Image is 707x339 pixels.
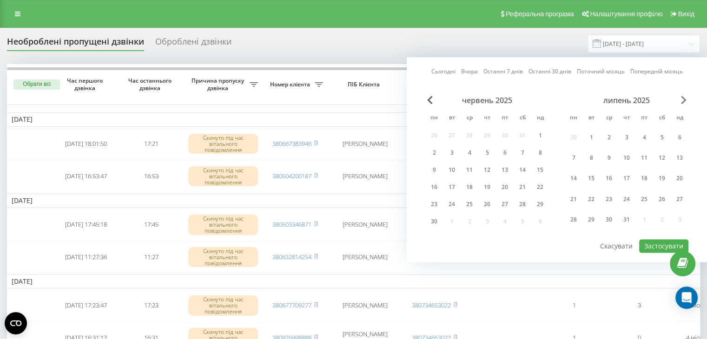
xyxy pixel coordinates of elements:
div: 6 [499,147,511,159]
div: 10 [621,152,633,164]
div: пн 30 черв 2025 р. [425,215,443,228]
div: липень 2025 [565,96,688,105]
div: пт 25 лип 2025 р. [635,191,653,208]
div: пн 2 черв 2025 р. [425,146,443,160]
div: нд 29 черв 2025 р. [531,197,549,211]
div: 29 [534,198,546,210]
div: 3 [621,131,633,143]
div: Скинуто під час вітального повідомлення [188,247,258,267]
td: [DATE] 16:53:47 [53,161,119,192]
td: 17:23 [119,290,184,321]
td: [DATE] 17:45:18 [53,209,119,240]
div: пт 11 лип 2025 р. [635,150,653,167]
div: 4 [638,131,650,143]
div: 31 [621,214,633,226]
td: [DATE] 18:01:50 [53,129,119,159]
div: 18 [463,181,476,193]
span: Вихід [678,10,694,18]
div: 9 [603,152,615,164]
div: чт 24 лип 2025 р. [618,191,635,208]
button: Скасувати [595,239,638,253]
div: 15 [534,164,546,176]
div: 16 [428,181,440,193]
div: пн 28 лип 2025 р. [565,211,582,228]
div: 7 [516,147,529,159]
span: ПІБ Клієнта [336,81,394,88]
button: Обрати всі [13,79,60,90]
div: вт 15 лип 2025 р. [582,170,600,187]
abbr: субота [655,111,669,125]
div: нд 8 черв 2025 р. [531,146,549,160]
button: Застосувати [639,239,688,253]
div: ср 9 лип 2025 р. [600,150,618,167]
div: 11 [463,164,476,176]
div: пн 14 лип 2025 р. [565,170,582,187]
div: сб 19 лип 2025 р. [653,170,671,187]
div: вт 1 лип 2025 р. [582,129,600,146]
div: ср 18 черв 2025 р. [461,180,478,194]
a: 380734653022 [412,301,451,309]
div: 21 [516,181,529,193]
div: чт 31 лип 2025 р. [618,211,635,228]
a: 380667383946 [272,139,311,148]
div: нд 15 черв 2025 р. [531,163,549,177]
div: 8 [585,152,597,164]
a: 380503346871 [272,220,311,228]
div: ср 23 лип 2025 р. [600,191,618,208]
div: нд 13 лип 2025 р. [671,150,688,167]
td: [PERSON_NAME] [328,290,402,321]
div: Скинуто під час вітального повідомлення [188,295,258,316]
a: Поточний місяць [577,67,625,76]
span: Previous Month [427,96,433,104]
td: [DATE] 11:27:36 [53,242,119,273]
button: Open CMP widget [5,312,27,334]
div: чт 5 черв 2025 р. [478,146,496,160]
div: нд 20 лип 2025 р. [671,170,688,187]
div: Скинуто під час вітального повідомлення [188,215,258,235]
td: [PERSON_NAME] [328,242,402,273]
td: 17:21 [119,129,184,159]
a: Вчора [461,67,478,76]
abbr: понеділок [567,111,581,125]
div: ср 25 черв 2025 р. [461,197,478,211]
div: пт 20 черв 2025 р. [496,180,514,194]
div: ср 30 лип 2025 р. [600,211,618,228]
div: Необроблені пропущені дзвінки [7,37,144,51]
div: чт 3 лип 2025 р. [618,129,635,146]
a: 380632814254 [272,253,311,261]
a: Сьогодні [431,67,456,76]
div: вт 8 лип 2025 р. [582,150,600,167]
div: 2 [603,131,615,143]
div: ср 16 лип 2025 р. [600,170,618,187]
span: Час останнього дзвінка [126,77,176,91]
abbr: вівторок [445,111,459,125]
span: Час першого дзвінка [61,77,111,91]
div: нд 27 лип 2025 р. [671,191,688,208]
span: Причина пропуску дзвінка [188,77,250,91]
td: [PERSON_NAME] [328,209,402,240]
div: пн 7 лип 2025 р. [565,150,582,167]
abbr: четвер [480,111,494,125]
div: 14 [568,173,580,185]
div: пт 27 черв 2025 р. [496,197,514,211]
div: 24 [446,198,458,210]
div: 23 [428,198,440,210]
span: Next Month [681,96,687,104]
div: 16 [603,173,615,185]
div: ср 2 лип 2025 р. [600,129,618,146]
div: 14 [516,164,529,176]
div: 7 [568,152,580,164]
div: 13 [674,152,686,164]
div: сб 26 лип 2025 р. [653,191,671,208]
div: Оброблені дзвінки [155,37,231,51]
div: 28 [568,214,580,226]
abbr: вівторок [584,111,598,125]
div: вт 22 лип 2025 р. [582,191,600,208]
div: Скинуто під час вітального повідомлення [188,166,258,187]
div: пт 18 лип 2025 р. [635,170,653,187]
div: пн 16 черв 2025 р. [425,180,443,194]
div: чт 10 лип 2025 р. [618,150,635,167]
div: вт 24 черв 2025 р. [443,197,461,211]
div: нд 1 черв 2025 р. [531,129,549,143]
div: сб 12 лип 2025 р. [653,150,671,167]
